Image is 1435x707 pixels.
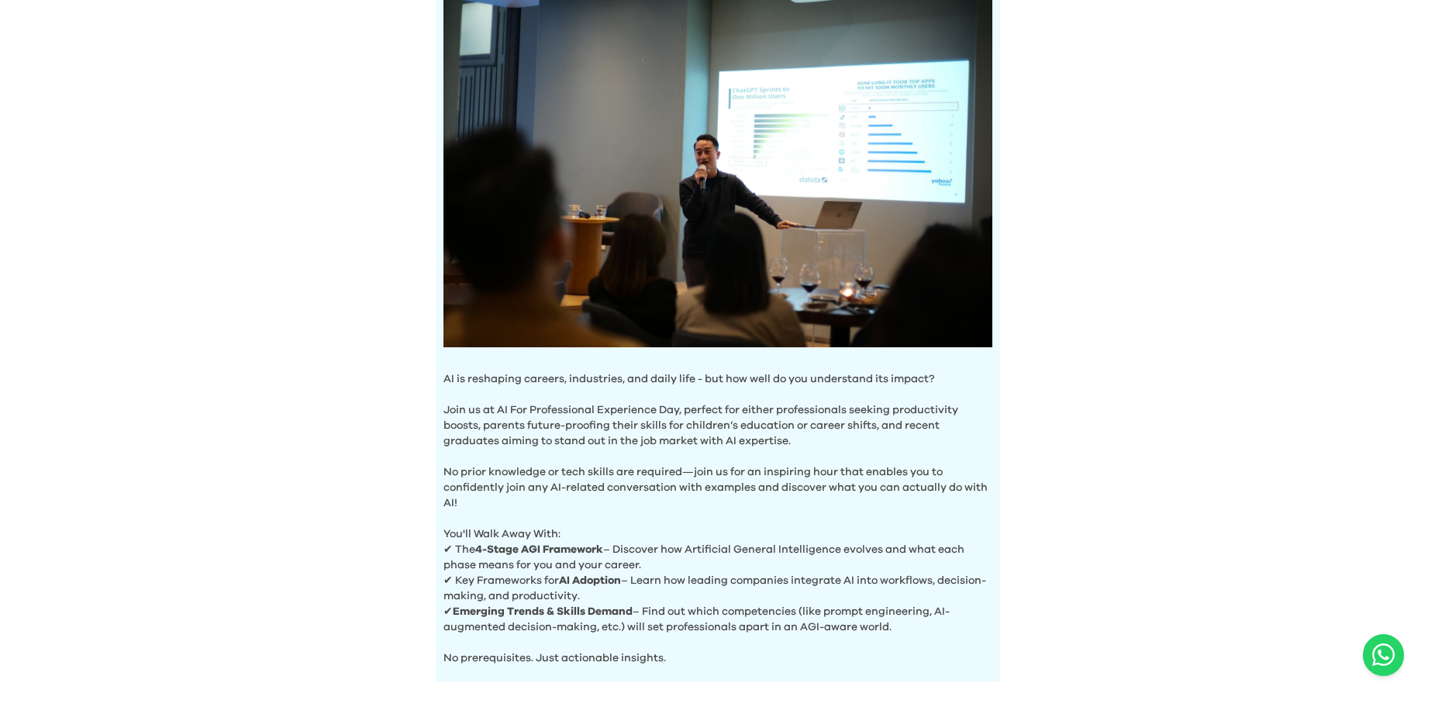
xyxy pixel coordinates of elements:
[1363,634,1404,676] button: Open WhatsApp chat
[443,542,992,573] p: ✔ The – Discover how Artificial General Intelligence evolves and what each phase means for you an...
[443,371,992,387] p: AI is reshaping careers, industries, and daily life - but how well do you understand its impact?
[443,449,992,511] p: No prior knowledge or tech skills are required—join us for an inspiring hour that enables you to ...
[443,387,992,449] p: Join us at AI For Professional Experience Day, perfect for either professionals seeking productiv...
[559,575,621,586] b: AI Adoption
[1363,634,1404,676] a: Chat with us on WhatsApp
[443,511,992,542] p: You'll Walk Away With:
[443,604,992,635] p: ✔ – Find out which competencies (like prompt engineering, AI-augmented decision-making, etc.) wil...
[453,606,633,617] b: Emerging Trends & Skills Demand
[443,635,992,666] p: No prerequisites. Just actionable insights.
[475,544,603,555] b: 4-Stage AGI Framework
[443,573,992,604] p: ✔ Key Frameworks for – Learn how leading companies integrate AI into workflows, decision-making, ...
